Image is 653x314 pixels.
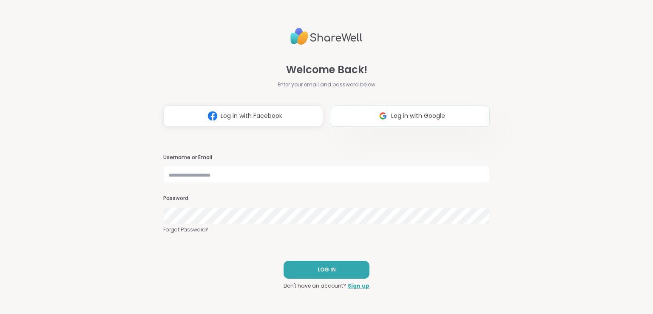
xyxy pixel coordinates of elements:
[163,106,323,127] button: Log in with Facebook
[330,106,490,127] button: Log in with Google
[318,266,336,274] span: LOG IN
[375,108,391,124] img: ShareWell Logomark
[221,111,282,120] span: Log in with Facebook
[204,108,221,124] img: ShareWell Logomark
[348,282,369,290] a: Sign up
[284,282,346,290] span: Don't have an account?
[286,62,367,77] span: Welcome Back!
[163,195,490,202] h3: Password
[278,81,375,88] span: Enter your email and password below
[163,226,490,234] a: Forgot Password?
[163,154,490,161] h3: Username or Email
[290,24,363,49] img: ShareWell Logo
[284,261,369,279] button: LOG IN
[391,111,445,120] span: Log in with Google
